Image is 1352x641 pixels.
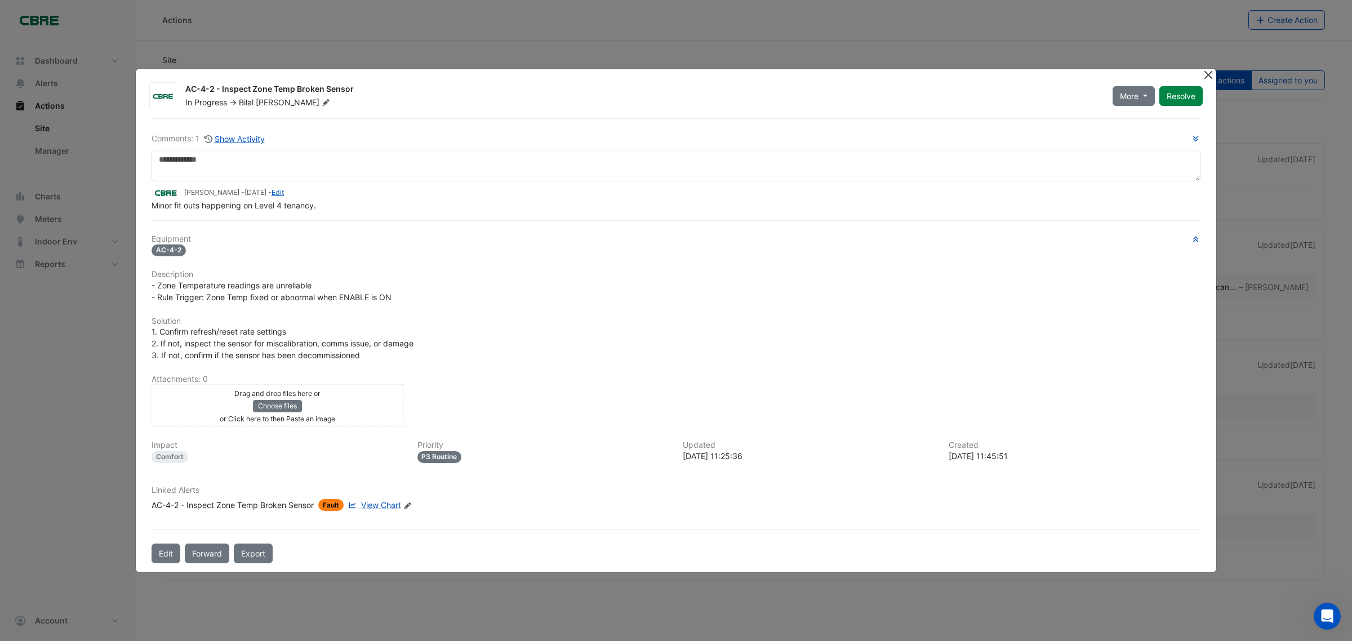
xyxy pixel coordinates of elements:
[417,440,670,450] h6: Priority
[1113,86,1155,106] button: More
[152,375,1200,384] h6: Attachments: 0
[417,451,462,463] div: P3 Routine
[256,97,332,108] span: [PERSON_NAME]
[152,244,186,256] span: AC-4-2
[152,544,180,563] button: Edit
[152,132,265,145] div: Comments: 1
[1159,86,1203,106] button: Resolve
[185,544,229,563] button: Forward
[361,500,401,510] span: View Chart
[318,499,344,511] span: Fault
[152,499,314,511] div: AC-4-2 - Inspect Zone Temp Broken Sensor
[683,440,935,450] h6: Updated
[152,451,188,463] div: Comfort
[239,97,253,107] span: Bilal
[234,544,273,563] a: Export
[683,450,935,462] div: [DATE] 11:25:36
[1120,90,1138,102] span: More
[234,389,321,398] small: Drag and drop files here or
[220,415,335,423] small: or Click here to then Paste an image
[150,91,176,102] img: CBRE Charter Hall
[152,317,1200,326] h6: Solution
[184,188,284,198] small: [PERSON_NAME] - -
[152,234,1200,244] h6: Equipment
[204,132,265,145] button: Show Activity
[185,97,227,107] span: In Progress
[346,499,401,511] a: View Chart
[185,83,1099,97] div: AC-4-2 - Inspect Zone Temp Broken Sensor
[229,97,237,107] span: ->
[152,270,1200,279] h6: Description
[152,440,404,450] h6: Impact
[152,486,1200,495] h6: Linked Alerts
[1314,603,1341,630] iframe: Intercom live chat
[403,501,412,510] fa-icon: Edit Linked Alerts
[152,186,180,199] img: CBRE Charter Hall
[152,327,413,360] span: 1. Confirm refresh/reset rate settings 2. If not, inspect the sensor for miscalibration, comms is...
[244,188,266,197] span: 2025-02-05 11:45:52
[152,201,316,210] span: Minor fit outs happening on Level 4 tenancy.
[272,188,284,197] a: Edit
[949,440,1201,450] h6: Created
[949,450,1201,462] div: [DATE] 11:45:51
[253,400,302,412] button: Choose files
[152,281,392,302] span: - Zone Temperature readings are unreliable - Rule Trigger: Zone Temp fixed or abnormal when ENABL...
[1202,69,1214,81] button: Close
